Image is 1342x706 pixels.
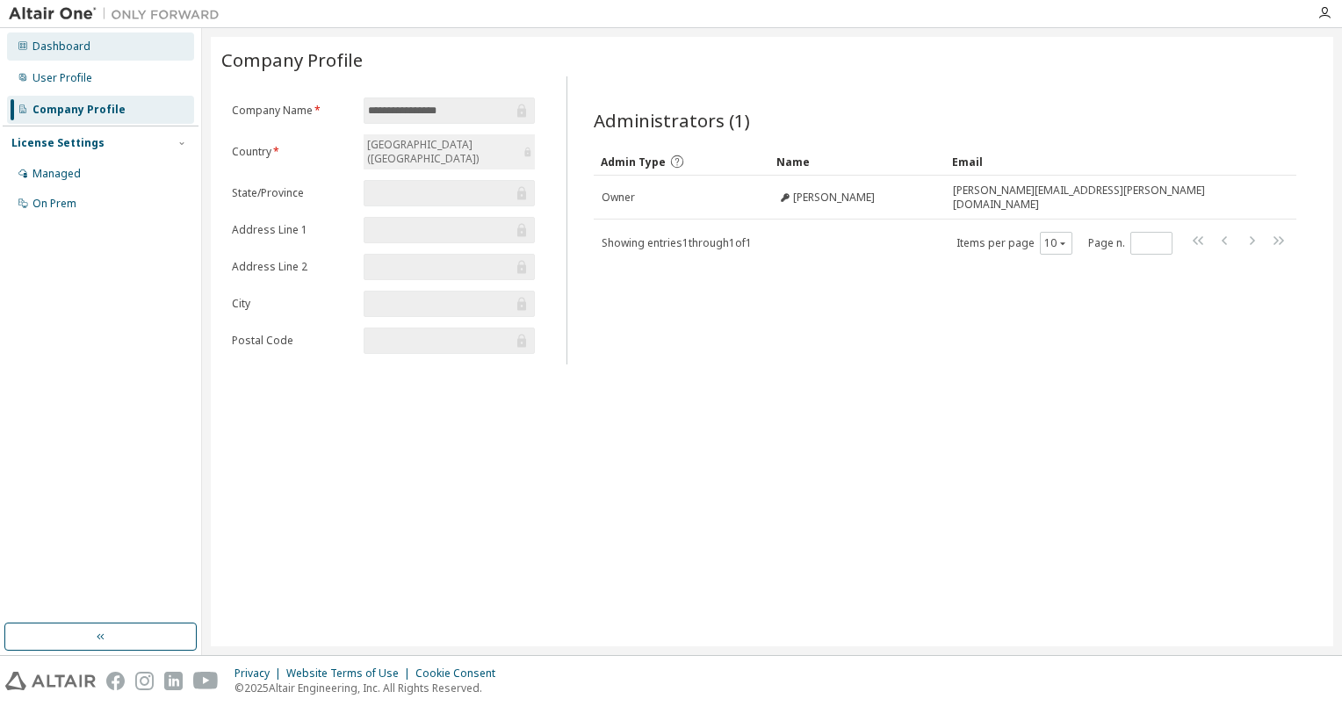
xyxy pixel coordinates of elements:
div: [GEOGRAPHIC_DATA] ([GEOGRAPHIC_DATA]) [364,135,520,169]
div: Dashboard [32,40,90,54]
div: User Profile [32,71,92,85]
div: Cookie Consent [415,666,506,681]
span: [PERSON_NAME] [793,191,875,205]
span: Owner [602,191,635,205]
span: Company Profile [221,47,363,72]
div: License Settings [11,136,105,150]
button: 10 [1044,236,1068,250]
div: Managed [32,167,81,181]
span: Admin Type [601,155,666,169]
label: Address Line 2 [232,260,353,274]
img: altair_logo.svg [5,672,96,690]
label: Postal Code [232,334,353,348]
div: Privacy [234,666,286,681]
span: Items per page [956,232,1072,255]
span: [PERSON_NAME][EMAIL_ADDRESS][PERSON_NAME][DOMAIN_NAME] [953,184,1246,212]
label: Address Line 1 [232,223,353,237]
label: State/Province [232,186,353,200]
div: Email [952,148,1247,176]
img: Altair One [9,5,228,23]
div: [GEOGRAPHIC_DATA] ([GEOGRAPHIC_DATA]) [364,134,535,169]
span: Administrators (1) [594,108,750,133]
label: Company Name [232,104,353,118]
div: Name [776,148,938,176]
p: © 2025 Altair Engineering, Inc. All Rights Reserved. [234,681,506,695]
div: Website Terms of Use [286,666,415,681]
label: City [232,297,353,311]
img: facebook.svg [106,672,125,690]
div: On Prem [32,197,76,211]
span: Page n. [1088,232,1172,255]
img: linkedin.svg [164,672,183,690]
label: Country [232,145,353,159]
img: instagram.svg [135,672,154,690]
div: Company Profile [32,103,126,117]
span: Showing entries 1 through 1 of 1 [602,235,752,250]
img: youtube.svg [193,672,219,690]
